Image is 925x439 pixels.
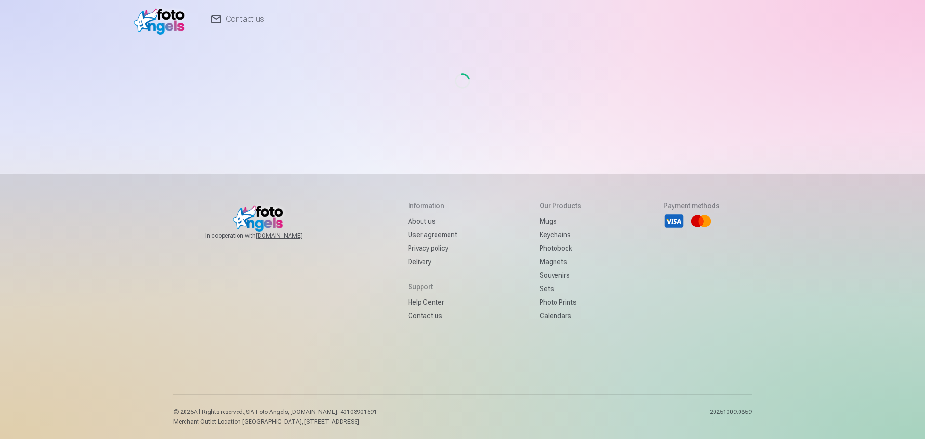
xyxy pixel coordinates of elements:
img: /fa1 [134,4,189,35]
span: SIA Foto Angels, [DOMAIN_NAME]. 40103901591 [246,409,377,415]
a: Sets [540,282,581,295]
a: User agreement [408,228,457,241]
a: Magnets [540,255,581,268]
a: Calendars [540,309,581,322]
a: Contact us [408,309,457,322]
a: [DOMAIN_NAME] [256,232,326,239]
a: Privacy policy [408,241,457,255]
span: In cooperation with [205,232,326,239]
a: Mugs [540,214,581,228]
a: Keychains [540,228,581,241]
li: Mastercard [690,211,712,232]
h5: Support [408,282,457,292]
h5: Payment methods [663,201,720,211]
a: Photobook [540,241,581,255]
a: Photo prints [540,295,581,309]
a: Help Center [408,295,457,309]
li: Visa [663,211,685,232]
p: © 2025 All Rights reserved. , [173,408,377,416]
a: About us [408,214,457,228]
h5: Information [408,201,457,211]
a: Souvenirs [540,268,581,282]
h5: Our products [540,201,581,211]
p: 20251009.0859 [710,408,752,426]
a: Delivery [408,255,457,268]
p: Merchant Outlet Location [GEOGRAPHIC_DATA], [STREET_ADDRESS] [173,418,377,426]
